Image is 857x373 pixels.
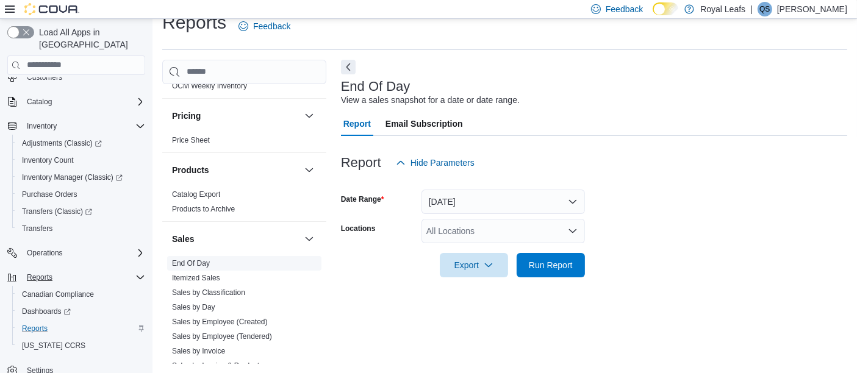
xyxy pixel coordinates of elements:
h3: Products [172,164,209,176]
span: Email Subscription [385,112,463,136]
span: End Of Day [172,258,210,268]
span: Sales by Classification [172,288,245,297]
span: QS [759,2,770,16]
input: Dark Mode [653,2,678,15]
button: Sales [302,232,317,246]
a: Products to Archive [172,205,235,213]
button: Run Report [517,253,585,277]
a: Sales by Invoice & Product [172,361,259,370]
span: Catalog [22,94,145,109]
span: Catalog [27,97,52,107]
button: Operations [2,244,150,261]
span: Products to Archive [172,204,235,214]
button: Inventory [2,118,150,135]
span: Inventory Count [22,155,74,165]
a: Sales by Classification [172,288,245,297]
span: Canadian Compliance [22,290,94,299]
a: Adjustments (Classic) [12,135,150,152]
span: Transfers [22,224,52,233]
button: Canadian Compliance [12,286,150,303]
p: | [750,2,753,16]
a: Reports [17,321,52,336]
button: Reports [2,269,150,286]
button: Products [172,164,299,176]
span: Price Sheet [172,135,210,145]
span: Adjustments (Classic) [17,136,145,151]
span: Washington CCRS [17,338,145,353]
a: Sales by Employee (Tendered) [172,332,272,341]
span: Sales by Invoice & Product [172,361,259,371]
span: Reports [22,270,145,285]
img: Cova [24,3,79,15]
div: Products [162,187,326,221]
span: Customers [27,73,62,82]
a: Adjustments (Classic) [17,136,107,151]
span: Run Report [529,259,573,271]
button: Pricing [172,110,299,122]
a: Catalog Export [172,190,220,199]
span: Export [447,253,501,277]
button: Next [341,60,356,74]
span: Itemized Sales [172,273,220,283]
a: Inventory Count [17,153,79,168]
a: [US_STATE] CCRS [17,338,90,353]
button: Customers [2,68,150,86]
a: Transfers (Classic) [17,204,97,219]
button: Inventory [22,119,62,133]
p: Royal Leafs [700,2,745,16]
span: Inventory [22,119,145,133]
button: Open list of options [568,226,578,236]
button: Reports [12,320,150,337]
span: Sales by Invoice [172,346,225,356]
button: Pricing [302,108,317,123]
button: Transfers [12,220,150,237]
span: Report [343,112,371,136]
span: Operations [22,246,145,260]
div: Qadeer Shah [758,2,772,16]
label: Date Range [341,194,384,204]
span: Inventory Manager (Classic) [17,170,145,185]
button: Hide Parameters [391,151,479,175]
button: Catalog [22,94,57,109]
span: Transfers (Classic) [22,207,92,216]
p: [PERSON_NAME] [777,2,847,16]
span: Load All Apps in [GEOGRAPHIC_DATA] [34,26,145,51]
span: Dashboards [22,307,71,316]
span: Feedback [253,20,290,32]
a: Transfers (Classic) [12,203,150,220]
button: Catalog [2,93,150,110]
span: Dashboards [17,304,145,319]
a: Feedback [234,14,295,38]
h3: End Of Day [341,79,411,94]
h3: Sales [172,233,195,245]
div: View a sales snapshot for a date or date range. [341,94,520,107]
span: Purchase Orders [22,190,77,199]
a: Dashboards [12,303,150,320]
a: Inventory Manager (Classic) [12,169,150,186]
span: Reports [22,324,48,333]
a: Purchase Orders [17,187,82,202]
button: Sales [172,233,299,245]
a: Price Sheet [172,136,210,144]
a: Customers [22,70,67,85]
a: Dashboards [17,304,76,319]
button: [US_STATE] CCRS [12,337,150,354]
span: Sales by Employee (Created) [172,317,268,327]
a: Inventory Manager (Classic) [17,170,127,185]
span: Transfers [17,221,145,236]
span: Reports [17,321,145,336]
span: Inventory Count [17,153,145,168]
div: Pricing [162,133,326,152]
span: Hide Parameters [411,157,475,169]
span: [US_STATE] CCRS [22,341,85,350]
button: Products [302,163,317,177]
button: Purchase Orders [12,186,150,203]
label: Locations [341,224,376,233]
span: Adjustments (Classic) [22,138,102,148]
button: Export [440,253,508,277]
span: Inventory [27,121,57,131]
span: Purchase Orders [17,187,145,202]
span: OCM Weekly Inventory [172,81,247,91]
